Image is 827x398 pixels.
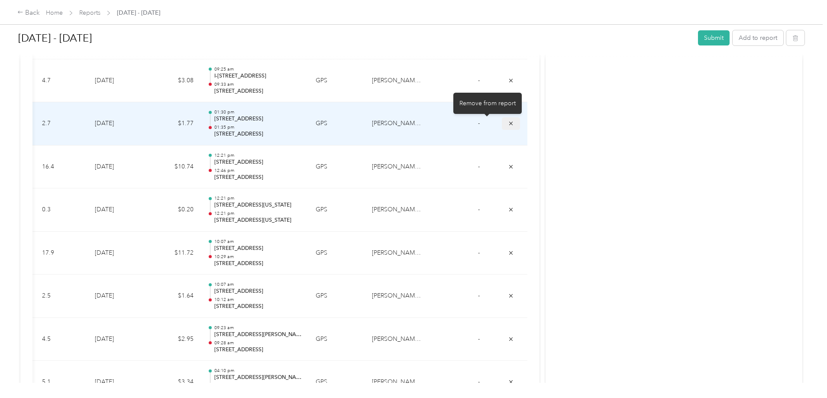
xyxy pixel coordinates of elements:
td: 17.9 [35,232,88,275]
td: Katzakian Property Management, Ltd. [365,102,430,146]
p: [STREET_ADDRESS] [214,346,302,354]
p: [STREET_ADDRESS][PERSON_NAME] [214,374,302,382]
span: - [478,163,480,170]
td: [DATE] [88,146,149,189]
td: Katzakian Property Management, Ltd. [365,232,430,275]
p: [STREET_ADDRESS] [214,288,302,295]
button: Add to report [733,30,783,45]
span: - [478,292,480,299]
p: [STREET_ADDRESS][PERSON_NAME] [214,331,302,339]
div: Back [17,8,40,18]
td: Katzakian Property Management, Ltd. [365,188,430,232]
td: [DATE] [88,59,149,103]
span: - [478,378,480,385]
p: [STREET_ADDRESS] [214,115,302,123]
td: 4.5 [35,318,88,361]
td: 4.7 [35,59,88,103]
span: [DATE] - [DATE] [117,8,160,17]
p: [STREET_ADDRESS] [214,260,302,268]
td: $1.77 [149,102,200,146]
td: Katzakian Property Management, Ltd. [365,59,430,103]
p: [STREET_ADDRESS][US_STATE] [214,201,302,209]
span: - [478,249,480,256]
td: $1.64 [149,275,200,318]
td: GPS [309,232,365,275]
td: GPS [309,102,365,146]
td: 2.7 [35,102,88,146]
button: Submit [698,30,730,45]
p: 10:07 am [214,282,302,288]
p: 01:30 pm [214,109,302,115]
td: [DATE] [88,275,149,318]
span: - [478,335,480,343]
td: $11.72 [149,232,200,275]
p: [STREET_ADDRESS] [214,303,302,311]
td: GPS [309,318,365,361]
td: [DATE] [88,188,149,232]
span: - [478,120,480,127]
p: 12:46 pm [214,168,302,174]
p: 09:28 am [214,340,302,346]
td: [DATE] [88,102,149,146]
td: [DATE] [88,318,149,361]
td: $0.20 [149,188,200,232]
td: Katzakian Property Management, Ltd. [365,318,430,361]
p: 09:25 am [214,66,302,72]
p: [STREET_ADDRESS][US_STATE] [214,217,302,224]
p: [STREET_ADDRESS] [214,245,302,252]
td: [DATE] [88,232,149,275]
td: 16.4 [35,146,88,189]
p: 12:21 pm [214,210,302,217]
td: $10.74 [149,146,200,189]
p: 10:12 am [214,297,302,303]
p: 09:33 am [214,81,302,87]
p: [STREET_ADDRESS] [214,159,302,166]
div: Remove from report [453,93,522,114]
p: [STREET_ADDRESS] [214,174,302,181]
td: GPS [309,275,365,318]
p: 09:23 am [214,325,302,331]
td: $2.95 [149,318,200,361]
a: Reports [79,9,100,16]
p: I-[STREET_ADDRESS] [214,72,302,80]
p: [STREET_ADDRESS] [214,130,302,138]
td: GPS [309,59,365,103]
td: GPS [309,188,365,232]
td: Katzakian Property Management, Ltd. [365,146,430,189]
a: Home [46,9,63,16]
p: 12:21 pm [214,195,302,201]
p: 04:10 pm [214,368,302,374]
h1: Sep 1 - 30, 2025 [18,28,692,49]
td: 2.5 [35,275,88,318]
span: - [478,77,480,84]
p: 12:21 pm [214,152,302,159]
p: 01:35 pm [214,124,302,130]
span: - [478,206,480,213]
p: 10:07 am [214,239,302,245]
p: [STREET_ADDRESS] [214,87,302,95]
td: 0.3 [35,188,88,232]
td: Katzakian Property Management, Ltd. [365,275,430,318]
td: $3.08 [149,59,200,103]
p: 10:29 am [214,254,302,260]
td: GPS [309,146,365,189]
iframe: Everlance-gr Chat Button Frame [779,349,827,398]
